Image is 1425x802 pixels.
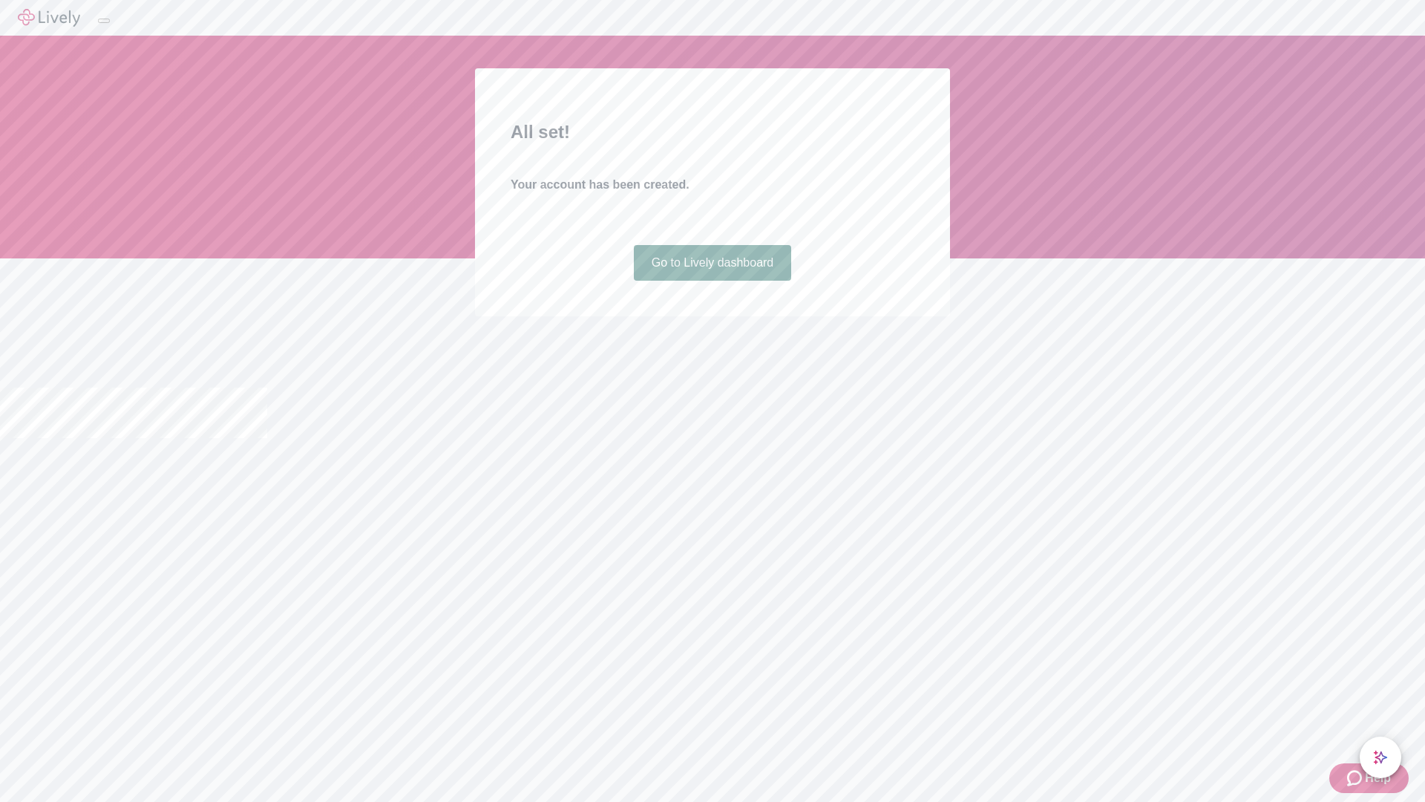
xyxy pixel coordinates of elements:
[634,245,792,281] a: Go to Lively dashboard
[1365,769,1391,787] span: Help
[98,19,110,23] button: Log out
[511,176,914,194] h4: Your account has been created.
[1360,737,1401,778] button: chat
[1347,769,1365,787] svg: Zendesk support icon
[18,9,80,27] img: Lively
[511,119,914,146] h2: All set!
[1373,750,1388,765] svg: Lively AI Assistant
[1329,763,1409,793] button: Zendesk support iconHelp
